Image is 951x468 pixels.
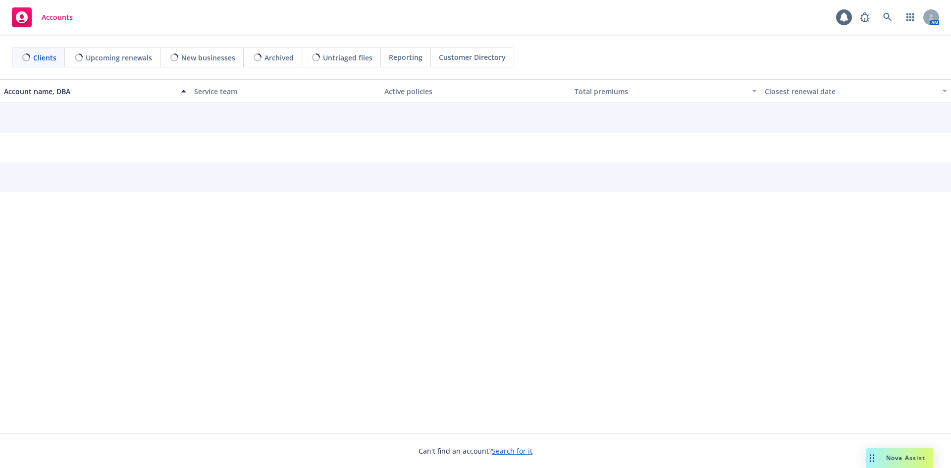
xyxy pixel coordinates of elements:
a: Accounts [8,3,77,31]
div: Drag to move [866,448,878,468]
button: Closest renewal date [761,79,951,103]
span: Untriaged files [323,52,372,63]
span: Clients [33,52,56,63]
a: Switch app [900,7,920,27]
a: Search for it [492,446,532,456]
div: Closest renewal date [765,86,936,97]
span: Archived [264,52,294,63]
span: Can't find an account? [419,446,532,456]
button: Service team [190,79,380,103]
span: Upcoming renewals [86,52,152,63]
a: Search [878,7,898,27]
span: Accounts [42,13,73,21]
div: Account name, DBA [4,86,175,97]
span: Customer Directory [439,52,506,62]
button: Active policies [380,79,571,103]
span: Nova Assist [886,454,925,462]
div: Service team [194,86,376,97]
button: Total premiums [571,79,761,103]
span: New businesses [181,52,235,63]
button: Nova Assist [866,448,933,468]
a: Report a Bug [855,7,875,27]
span: Reporting [389,52,423,62]
div: Total premiums [575,86,746,97]
div: Active policies [384,86,567,97]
